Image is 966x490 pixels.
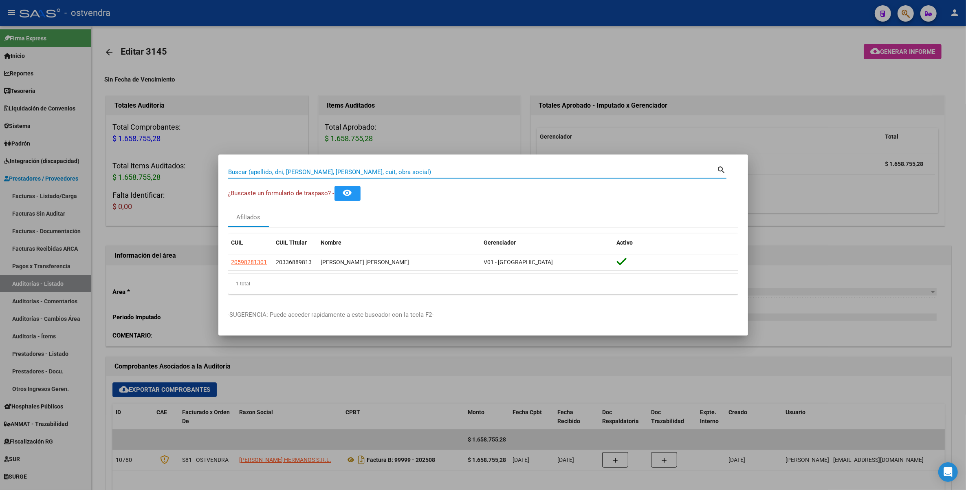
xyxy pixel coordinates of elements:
div: [PERSON_NAME] [PERSON_NAME] [321,258,477,267]
datatable-header-cell: Nombre [318,234,481,252]
span: Activo [617,239,633,246]
div: 1 total [228,274,738,294]
div: Afiliados [236,213,260,222]
span: ¿Buscaste un formulario de traspaso? - [228,190,334,197]
span: CUIL [231,239,244,246]
span: 20598281301 [231,259,267,265]
datatable-header-cell: CUIL [228,234,273,252]
datatable-header-cell: CUIL Titular [273,234,318,252]
span: V01 - [GEOGRAPHIC_DATA] [484,259,553,265]
p: -SUGERENCIA: Puede acceder rapidamente a este buscador con la tecla F2- [228,310,738,320]
span: CUIL Titular [276,239,307,246]
span: Gerenciador [484,239,516,246]
mat-icon: search [717,164,726,174]
div: Open Intercom Messenger [938,462,958,482]
datatable-header-cell: Gerenciador [481,234,614,252]
mat-icon: remove_red_eye [343,188,352,198]
datatable-header-cell: Activo [614,234,738,252]
span: 20336889813 [276,259,312,265]
span: Nombre [321,239,342,246]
